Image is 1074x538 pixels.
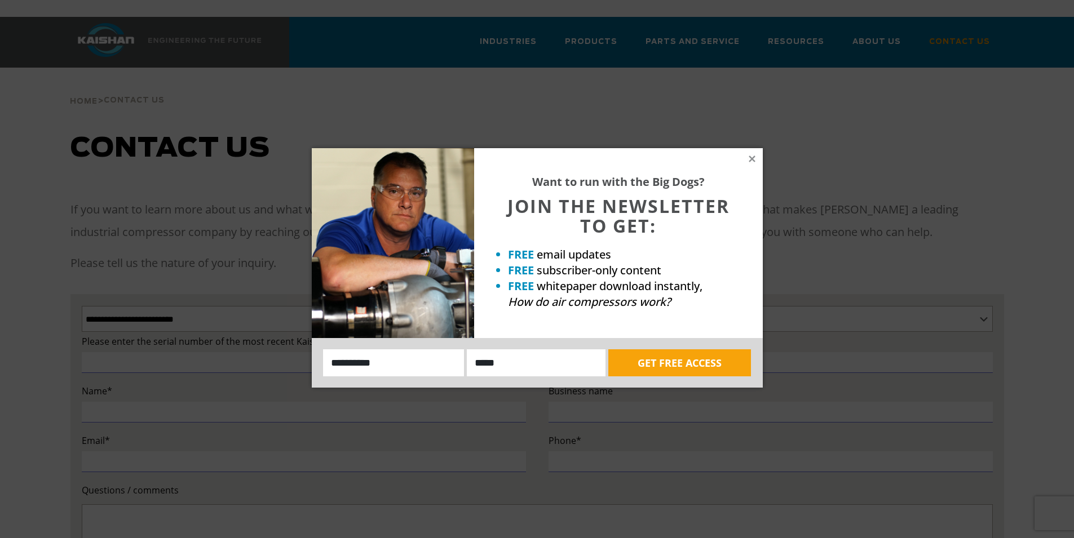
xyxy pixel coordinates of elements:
[508,247,534,262] strong: FREE
[532,174,705,189] strong: Want to run with the Big Dogs?
[323,349,465,376] input: Name:
[467,349,605,376] input: Email
[508,278,534,294] strong: FREE
[508,263,534,278] strong: FREE
[537,278,702,294] span: whitepaper download instantly,
[508,294,671,309] em: How do air compressors work?
[537,263,661,278] span: subscriber-only content
[608,349,751,376] button: GET FREE ACCESS
[537,247,611,262] span: email updates
[747,154,757,164] button: Close
[507,194,730,238] span: JOIN THE NEWSLETTER TO GET:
